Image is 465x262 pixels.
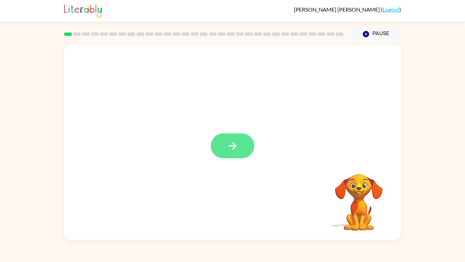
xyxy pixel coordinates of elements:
[294,6,401,13] div: ( )
[383,6,399,13] a: Logout
[352,26,401,42] button: Pause
[294,6,381,13] span: [PERSON_NAME] [PERSON_NAME]
[325,163,393,232] video: Your browser must support playing .mp4 files to use Literably. Please try using another browser.
[64,3,102,18] img: Literably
